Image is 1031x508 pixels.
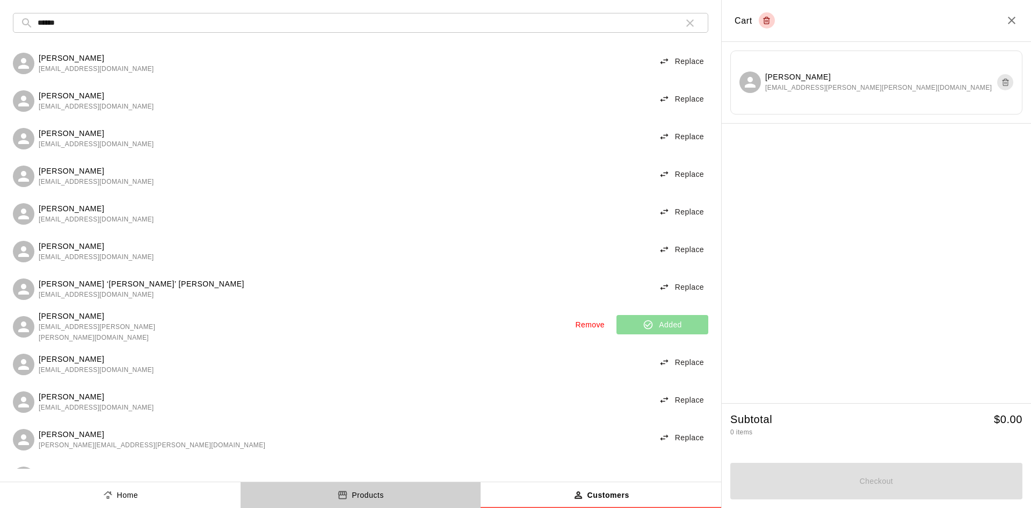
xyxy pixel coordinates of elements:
[39,429,265,440] p: [PERSON_NAME]
[39,311,198,322] p: [PERSON_NAME]
[39,322,198,344] span: [EMAIL_ADDRESS][PERSON_NAME][PERSON_NAME][DOMAIN_NAME]
[39,467,154,478] p: [PERSON_NAME]
[997,74,1013,90] button: Remove customer
[39,203,154,214] p: [PERSON_NAME]
[352,490,384,501] p: Products
[765,71,992,83] p: [PERSON_NAME]
[39,278,244,290] p: [PERSON_NAME] ‘[PERSON_NAME]’ [PERSON_NAME]
[655,428,708,448] button: Replace
[39,440,265,451] span: [PERSON_NAME][EMAIL_ADDRESS][PERSON_NAME][DOMAIN_NAME]
[39,214,154,225] span: [EMAIL_ADDRESS][DOMAIN_NAME]
[587,490,629,501] p: Customers
[655,164,708,184] button: Replace
[655,240,708,260] button: Replace
[1005,14,1018,27] button: Close
[39,391,154,403] p: [PERSON_NAME]
[655,202,708,222] button: Replace
[39,166,154,177] p: [PERSON_NAME]
[730,428,752,436] span: 0 items
[655,353,708,373] button: Replace
[39,139,154,150] span: [EMAIL_ADDRESS][DOMAIN_NAME]
[39,102,154,112] span: [EMAIL_ADDRESS][DOMAIN_NAME]
[117,490,139,501] p: Home
[655,89,708,109] button: Replace
[616,315,708,335] button: Added
[994,412,1022,427] h5: $ 0.00
[655,390,708,410] button: Replace
[655,277,708,297] button: Replace
[655,127,708,147] button: Replace
[39,64,154,75] span: [EMAIL_ADDRESS][DOMAIN_NAME]
[39,290,244,300] span: [EMAIL_ADDRESS][DOMAIN_NAME]
[39,53,154,64] p: [PERSON_NAME]
[39,252,154,263] span: [EMAIL_ADDRESS][DOMAIN_NAME]
[39,177,154,188] span: [EMAIL_ADDRESS][DOMAIN_NAME]
[730,412,772,427] h5: Subtotal
[655,52,708,71] button: Replace
[655,466,708,485] button: Replace
[571,315,609,335] button: Remove
[39,354,154,365] p: [PERSON_NAME]
[39,241,154,252] p: [PERSON_NAME]
[39,365,154,376] span: [EMAIL_ADDRESS][DOMAIN_NAME]
[735,12,775,28] div: Cart
[765,83,992,94] span: [EMAIL_ADDRESS][PERSON_NAME][PERSON_NAME][DOMAIN_NAME]
[39,403,154,413] span: [EMAIL_ADDRESS][DOMAIN_NAME]
[39,90,154,102] p: [PERSON_NAME]
[759,12,775,28] button: Empty cart
[39,128,154,139] p: [PERSON_NAME]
